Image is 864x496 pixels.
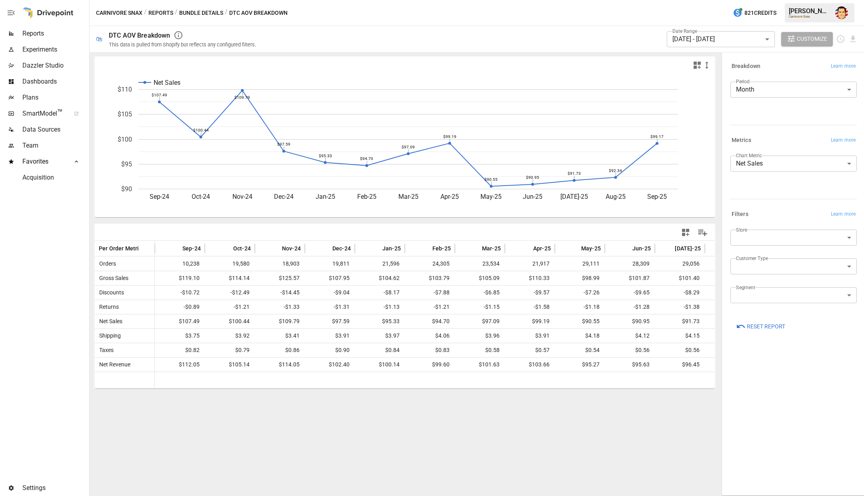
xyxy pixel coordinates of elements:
[609,168,622,173] text: $92.34
[732,62,760,71] h6: Breakdown
[533,244,551,252] span: Apr-25
[209,343,251,357] span: $0.79
[509,358,551,372] span: $103.66
[659,300,701,314] span: -$1.38
[309,286,351,300] span: -$9.04
[232,193,252,200] text: Nov-24
[781,32,833,46] button: Customize
[609,257,651,271] span: 28,309
[193,128,209,132] text: $100.44
[209,358,251,372] span: $105.14
[259,358,301,372] span: $114.05
[175,8,178,18] div: /
[209,300,251,314] span: -$1.21
[409,300,451,314] span: -$1.21
[482,244,501,252] span: Mar-25
[709,343,751,357] span: $0.54
[609,329,651,343] span: $4.12
[848,34,858,44] button: Download report
[96,347,114,353] span: Taxes
[309,343,351,357] span: $0.90
[509,329,551,343] span: $3.91
[509,314,551,328] span: $99.19
[459,358,501,372] span: $101.63
[559,314,601,328] span: $90.55
[118,136,132,143] text: $100
[709,286,751,300] span: -$7.10
[270,243,281,254] button: Sort
[620,243,632,254] button: Sort
[309,300,351,314] span: -$1.31
[521,243,532,254] button: Sort
[309,358,351,372] span: $102.40
[398,193,418,200] text: Mar-25
[319,154,332,158] text: $95.33
[459,314,501,328] span: $97.09
[789,7,830,15] div: [PERSON_NAME]
[357,193,376,200] text: Feb-25
[559,329,601,343] span: $4.18
[332,244,351,252] span: Dec-24
[675,244,701,252] span: [DATE]-25
[282,244,301,252] span: Nov-24
[22,483,88,493] span: Settings
[609,314,651,328] span: $90.95
[22,93,88,102] span: Plans
[459,300,501,314] span: -$1.15
[121,185,132,193] text: $90
[409,358,451,372] span: $99.60
[382,244,401,252] span: Jan-25
[259,343,301,357] span: $0.86
[509,271,551,285] span: $110.33
[209,314,251,328] span: $100.44
[359,300,401,314] span: -$1.13
[835,6,848,19] img: Austin Gardner-Smith
[22,77,88,86] span: Dashboards
[150,193,169,200] text: Sep-24
[320,243,332,254] button: Sort
[747,322,785,332] span: Reset Report
[736,284,755,291] label: Segment
[95,73,715,217] div: A chart.
[709,358,751,372] span: $96.98
[709,300,751,314] span: -$1.32
[233,244,251,252] span: Oct-24
[209,257,251,271] span: 19,580
[192,193,210,200] text: Oct-24
[732,136,751,145] h6: Metrics
[259,329,301,343] span: $3.41
[560,193,588,200] text: [DATE]-25
[170,243,182,254] button: Sort
[96,304,119,310] span: Returns
[831,210,856,218] span: Learn more
[523,193,542,200] text: Jun-25
[730,6,780,20] button: 821Credits
[650,134,664,139] text: $99.17
[159,300,201,314] span: -$0.89
[459,286,501,300] span: -$6.85
[420,243,432,254] button: Sort
[830,2,853,24] button: Austin Gardner-Smith
[409,257,451,271] span: 24,305
[509,257,551,271] span: 21,917
[736,78,750,85] label: Period
[259,271,301,285] span: $125.57
[459,257,501,271] span: 23,534
[179,8,223,18] button: Bundle Details
[659,286,701,300] span: -$8.29
[148,8,173,18] button: Reports
[316,193,335,200] text: Jan-25
[659,343,701,357] span: $0.56
[559,343,601,357] span: $0.54
[159,257,201,271] span: 10,238
[797,34,827,44] span: Customize
[309,271,351,285] span: $107.95
[209,329,251,343] span: $3.92
[647,193,667,200] text: Sep-25
[118,86,132,93] text: $110
[96,260,116,267] span: Orders
[609,286,651,300] span: -$9.65
[22,109,65,118] span: SmartModel
[659,257,701,271] span: 29,056
[182,244,201,252] span: Sep-24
